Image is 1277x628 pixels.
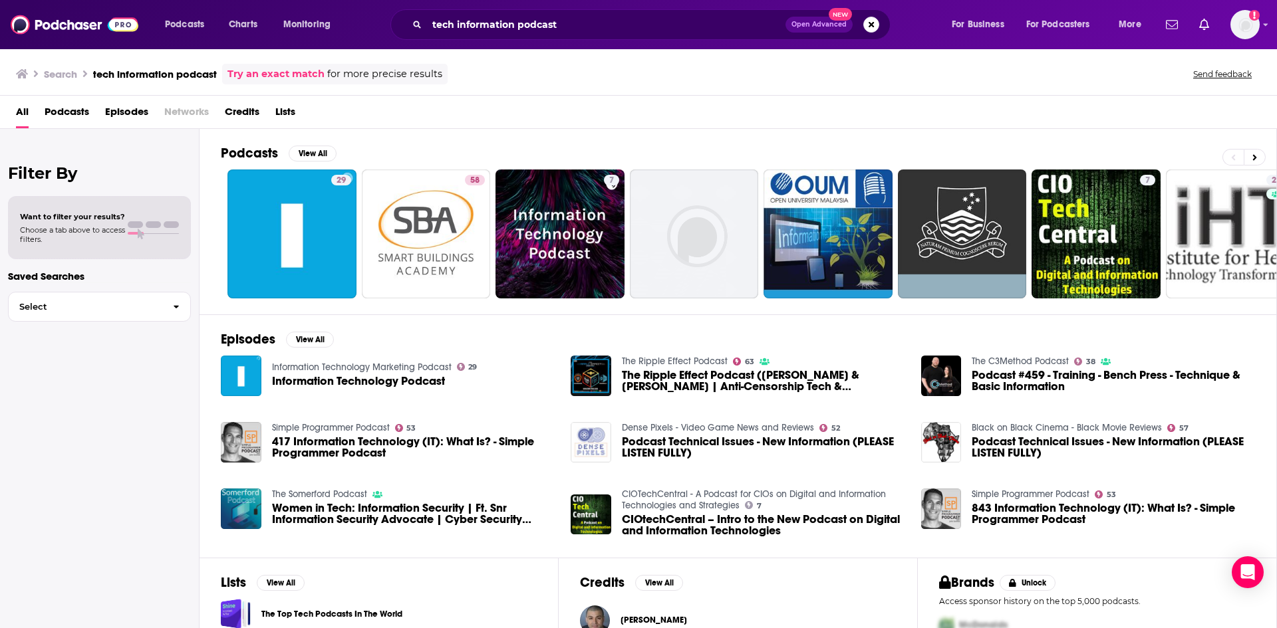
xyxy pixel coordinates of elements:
button: View All [289,146,337,161]
a: Lists [275,101,295,128]
a: Simple Programmer Podcast [972,488,1089,500]
img: User Profile [1230,10,1260,39]
span: Podcast #459 - Training - Bench Press - Technique & Basic Information [972,369,1255,392]
a: EpisodesView All [221,331,334,348]
img: Information Technology Podcast [221,356,261,396]
a: 53 [1095,490,1116,498]
span: More [1119,15,1141,34]
button: Select [8,292,191,322]
a: Show notifications dropdown [1194,13,1214,36]
img: Podchaser - Follow, Share and Rate Podcasts [11,12,138,37]
h2: Lists [221,574,246,591]
img: Podcast #459 - Training - Bench Press - Technique & Basic Information [921,356,962,396]
a: Podcasts [45,101,89,128]
a: 38 [1074,358,1095,366]
p: Access sponsor history on the top 5,000 podcasts. [939,596,1255,606]
a: Information Technology Podcast [272,375,445,387]
a: 7 [1032,169,1161,298]
span: [PERSON_NAME] [621,615,687,625]
span: 53 [1107,492,1116,498]
a: 29 [331,175,351,185]
a: Dense Pixels - Video Game News and Reviews [622,422,814,433]
a: 417 Information Technology (IT): What Is? - Simple Programmer Podcast [272,436,555,459]
p: Saved Searches [8,270,191,282]
span: 29 [337,174,346,187]
span: Podcast Technical Issues - New Information (PLEASE LISTEN FULLY) [622,436,905,459]
span: The Ripple Effect Podcast ([PERSON_NAME] & [PERSON_NAME] | Anti-Censorship Tech & Information Fre... [622,369,905,392]
a: ListsView All [221,574,305,591]
span: Episodes [105,101,148,128]
img: The Ripple Effect Podcast (Mark Marasch & Matt Raymer | Anti-Censorship Tech & Information Freedom) [571,356,611,396]
img: Podcast Technical Issues - New Information (PLEASE LISTEN FULLY) [571,422,611,463]
a: 7 [745,501,762,509]
a: Charts [220,14,265,35]
img: Women in Tech: Information Security | Ft. Snr Information Security Advocate | Cyber Security Podcast [221,488,261,529]
button: Send feedback [1189,68,1256,80]
span: Podcasts [165,15,204,34]
a: 58 [362,169,491,298]
a: Simple Programmer Podcast [272,422,390,433]
span: Open Advanced [791,21,847,28]
h2: Episodes [221,331,275,348]
span: for more precise results [327,66,442,82]
span: 63 [745,359,754,365]
span: 52 [831,425,840,431]
svg: Add a profile image [1249,10,1260,21]
h2: Brands [939,574,994,591]
a: CIOtechCentral – Intro to the New Podcast on Digital and Information Technologies [622,514,905,536]
span: 7 [757,503,762,509]
a: CIOtechCentral – Intro to the New Podcast on Digital and Information Technologies [571,494,611,535]
a: 53 [395,424,416,432]
a: The C3Method Podcast [972,356,1069,367]
button: View All [257,575,305,591]
span: New [829,8,853,21]
span: Women in Tech: Information Security | Ft. Snr Information Security Advocate | Cyber Security Podcast [272,502,555,525]
span: Want to filter your results? [20,212,125,221]
input: Search podcasts, credits, & more... [427,14,785,35]
button: Open AdvancedNew [785,17,853,33]
a: 57 [1167,424,1189,432]
a: 52 [819,424,840,432]
button: Show profile menu [1230,10,1260,39]
h2: Podcasts [221,145,278,161]
a: CIOTechCentral - A Podcast for CIOs on Digital and Information Technologies and Strategies [622,488,886,511]
a: 58 [465,175,485,185]
a: The Ripple Effect Podcast (Mark Marasch & Matt Raymer | Anti-Censorship Tech & Information Freedom) [622,369,905,392]
span: Monitoring [283,15,331,34]
button: open menu [942,14,1021,35]
button: open menu [1018,14,1109,35]
button: open menu [1109,14,1158,35]
span: Podcast Technical Issues - New Information (PLEASE LISTEN FULLY) [972,436,1255,459]
div: Search podcasts, credits, & more... [403,9,903,40]
a: 7 [1140,175,1155,185]
span: 53 [406,425,416,431]
a: The Ripple Effect Podcast [622,356,728,367]
a: All [16,101,29,128]
h3: tech information podcast [93,68,217,80]
h2: Credits [580,574,625,591]
span: Charts [229,15,257,34]
a: The Somerford Podcast [272,488,367,500]
a: 843 Information Technology (IT): What Is? - Simple Programmer Podcast [921,488,962,529]
span: 57 [1179,425,1189,431]
a: The Top Tech Podcasts In The World [261,607,402,621]
a: Credits [225,101,259,128]
a: 29 [457,363,478,371]
img: 417 Information Technology (IT): What Is? - Simple Programmer Podcast [221,422,261,463]
span: For Business [952,15,1004,34]
button: open menu [156,14,221,35]
span: 7 [1145,174,1150,187]
button: open menu [274,14,348,35]
span: 7 [609,174,614,187]
a: 7 [604,175,619,185]
div: Open Intercom Messenger [1232,556,1264,588]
